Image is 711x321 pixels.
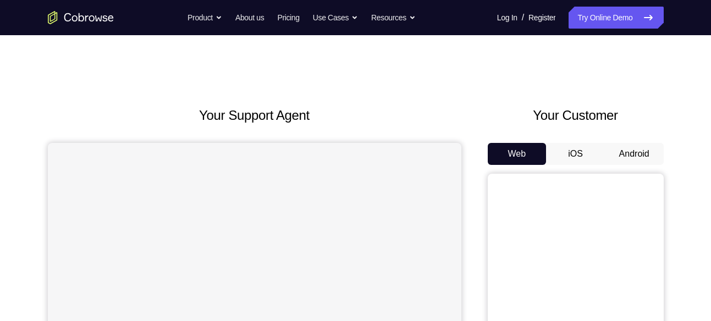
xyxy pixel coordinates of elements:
[522,11,524,24] span: /
[188,7,222,29] button: Product
[48,106,461,125] h2: Your Support Agent
[277,7,299,29] a: Pricing
[235,7,264,29] a: About us
[605,143,664,165] button: Android
[497,7,517,29] a: Log In
[569,7,663,29] a: Try Online Demo
[313,7,358,29] button: Use Cases
[48,11,114,24] a: Go to the home page
[488,143,547,165] button: Web
[528,7,555,29] a: Register
[546,143,605,165] button: iOS
[488,106,664,125] h2: Your Customer
[371,7,416,29] button: Resources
